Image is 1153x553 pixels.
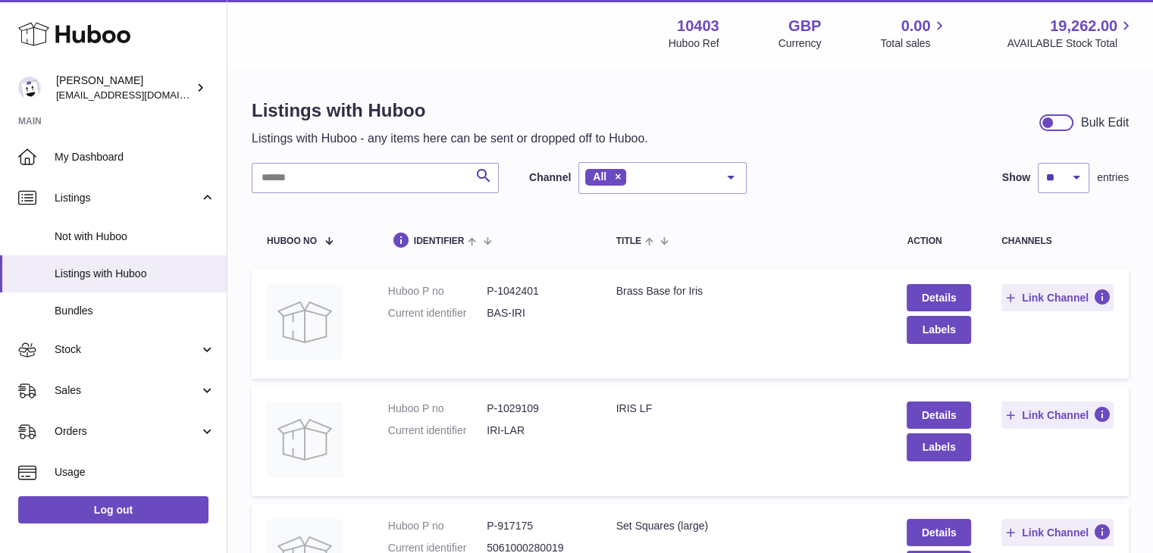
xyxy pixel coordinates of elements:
[1001,236,1114,246] div: channels
[55,230,215,244] span: Not with Huboo
[388,401,487,416] dt: Huboo P no
[779,36,822,51] div: Currency
[388,519,487,533] dt: Huboo P no
[1022,291,1089,305] span: Link Channel
[487,519,585,533] dd: P-917175
[1097,170,1129,185] span: entries
[56,89,223,101] span: [EMAIL_ADDRESS][DOMAIN_NAME]
[414,236,465,246] span: identifier
[907,401,970,429] a: Details
[487,401,585,416] dd: P-1029109
[616,284,877,298] div: Brass Base for Iris
[880,16,948,51] a: 0.00 Total sales
[907,433,970,461] button: Labels
[907,519,970,546] a: Details
[252,130,648,147] p: Listings with Huboo - any items here can be sent or dropped off to Huboo.
[616,519,877,533] div: Set Squares (large)
[788,16,821,36] strong: GBP
[593,170,606,183] span: All
[388,306,487,320] dt: Current identifier
[18,496,208,523] a: Log out
[616,236,641,246] span: title
[1001,284,1114,311] button: Link Channel
[388,284,487,298] dt: Huboo P no
[267,401,343,477] img: IRIS LF
[1007,16,1135,51] a: 19,262.00 AVAILABLE Stock Total
[388,423,487,438] dt: Current identifier
[669,36,719,51] div: Huboo Ref
[1002,170,1030,185] label: Show
[616,401,877,416] div: IRIS LF
[55,342,199,357] span: Stock
[252,98,648,123] h1: Listings with Huboo
[487,423,585,438] dd: IRI-LAR
[267,284,343,360] img: Brass Base for Iris
[907,236,970,246] div: action
[55,383,199,398] span: Sales
[907,316,970,343] button: Labels
[1022,526,1089,539] span: Link Channel
[55,424,199,439] span: Orders
[1050,16,1117,36] span: 19,262.00
[55,304,215,318] span: Bundles
[529,170,571,185] label: Channel
[1001,401,1114,429] button: Link Channel
[1081,114,1129,131] div: Bulk Edit
[1007,36,1135,51] span: AVAILABLE Stock Total
[267,236,317,246] span: Huboo no
[880,36,948,51] span: Total sales
[55,267,215,281] span: Listings with Huboo
[1001,519,1114,546] button: Link Channel
[56,73,193,102] div: [PERSON_NAME]
[487,284,585,298] dd: P-1042401
[55,465,215,480] span: Usage
[1022,408,1089,422] span: Link Channel
[487,306,585,320] dd: BAS-IRI
[677,16,719,36] strong: 10403
[55,150,215,164] span: My Dashboard
[18,77,41,99] img: internalAdmin-10403@internal.huboo.com
[901,16,931,36] span: 0.00
[55,191,199,205] span: Listings
[907,284,970,311] a: Details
